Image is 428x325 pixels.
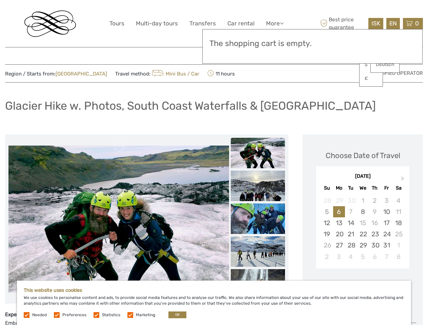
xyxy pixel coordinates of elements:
div: Choose Thursday, November 6th, 2025 [369,251,381,262]
span: Region / Starts from: [5,70,107,78]
button: Next Month [398,175,409,186]
div: Choose Wednesday, October 29th, 2025 [357,240,369,251]
label: Marketing [136,312,155,318]
div: Choose Friday, November 7th, 2025 [381,251,392,262]
h3: The shopping cart is empty. [209,39,415,48]
div: Choose Tuesday, November 4th, 2025 [345,251,357,262]
h5: This website uses cookies [24,287,404,293]
span: Best price guarantee [319,16,367,31]
div: Not available Sunday, September 28th, 2025 [321,195,333,206]
img: 8448d09cb0034d8f8e89cfade4d47872_main_slider.jpeg [8,146,229,292]
div: Choose Tuesday, October 28th, 2025 [345,240,357,251]
img: 8690e746e9224bfa966a69bfe8e333c1_slider_thumbnail.jpeg [231,269,285,300]
div: month 2025-10 [318,195,407,262]
div: Not available Sunday, October 26th, 2025 [321,240,333,251]
div: Choose Monday, October 20th, 2025 [333,229,345,240]
div: Choose Tuesday, October 21st, 2025 [345,229,357,240]
strong: Experience what it is like to stand on a glacier [5,311,114,318]
div: [DATE] [316,173,409,180]
img: 812e0fb4b8d54f7c9f019c55b606ce0e_slider_thumbnail.jpeg [231,171,285,201]
img: Reykjavik Residence [24,10,76,37]
span: Travel method: [115,69,199,78]
a: [GEOGRAPHIC_DATA] [56,71,107,77]
img: c3067d15074a4f9fb6df416d03af69be_slider_thumbnail.jpeg [231,236,285,267]
div: Choose Wednesday, October 22nd, 2025 [357,229,369,240]
a: Deutsch [371,59,399,71]
div: Choose Date of Travel [326,150,400,161]
div: Choose Saturday, November 8th, 2025 [392,251,404,262]
div: Choose Friday, October 17th, 2025 [381,217,392,229]
div: Choose Sunday, October 12th, 2025 [321,217,333,229]
div: Th [369,183,381,193]
div: Choose Wednesday, November 5th, 2025 [357,251,369,262]
div: Tu [345,183,357,193]
div: Not available Sunday, October 5th, 2025 [321,206,333,217]
div: Not available Wednesday, October 15th, 2025 [357,217,369,229]
div: Choose Friday, October 10th, 2025 [381,206,392,217]
div: Not available Saturday, October 25th, 2025 [392,229,404,240]
span: ISK [371,20,380,27]
div: Fr [381,183,392,193]
div: Choose Tuesday, October 14th, 2025 [345,217,357,229]
label: Statistics [102,312,120,318]
div: Not available Monday, September 29th, 2025 [333,195,345,206]
span: 0 [414,20,420,27]
a: Multi-day tours [136,19,178,28]
div: Not available Saturday, October 11th, 2025 [392,206,404,217]
div: Choose Monday, October 13th, 2025 [333,217,345,229]
div: Not available Thursday, October 16th, 2025 [369,217,381,229]
div: Choose Wednesday, October 8th, 2025 [357,206,369,217]
a: Transfers [189,19,216,28]
div: We [357,183,369,193]
div: Not available Saturday, October 4th, 2025 [392,195,404,206]
h1: Glacier Hike w. Photos, South Coast Waterfalls & [GEOGRAPHIC_DATA] [5,99,376,113]
div: Not available Thursday, October 2nd, 2025 [369,195,381,206]
div: Choose Sunday, November 2nd, 2025 [321,251,333,262]
span: 11 hours [207,69,235,78]
div: We use cookies to personalise content and ads, to provide social media features and to analyse ou... [17,281,411,325]
div: Choose Saturday, October 18th, 2025 [392,217,404,229]
a: $ [360,59,383,71]
a: Car rental [227,19,254,28]
a: Tours [109,19,124,28]
div: Mo [333,183,345,193]
div: Choose Friday, October 31st, 2025 [381,240,392,251]
div: Su [321,183,333,193]
div: Choose Sunday, October 19th, 2025 [321,229,333,240]
div: Choose Saturday, November 1st, 2025 [392,240,404,251]
a: £ [360,72,383,85]
div: Choose Monday, October 6th, 2025 [333,206,345,217]
label: Needed [32,312,47,318]
label: Preferences [62,312,86,318]
div: Not available Tuesday, October 7th, 2025 [345,206,357,217]
span: Verified Operator [373,70,423,77]
img: 07e0acb88153475797c687625c05d966_slider_thumbnail.jpeg [231,203,285,234]
div: Choose Thursday, October 30th, 2025 [369,240,381,251]
button: OK [168,311,186,318]
div: Not available Friday, October 3rd, 2025 [381,195,392,206]
div: Choose Thursday, October 23rd, 2025 [369,229,381,240]
a: More [266,19,284,28]
div: Not available Tuesday, September 30th, 2025 [345,195,357,206]
div: Choose Friday, October 24th, 2025 [381,229,392,240]
div: Choose Monday, October 27th, 2025 [333,240,345,251]
a: Mini Bus / Car [150,71,199,77]
div: Not available Wednesday, October 1st, 2025 [357,195,369,206]
div: Sa [392,183,404,193]
div: EN [386,18,400,29]
img: 8448d09cb0034d8f8e89cfade4d47872_slider_thumbnail.jpeg [231,138,285,168]
div: Choose Monday, November 3rd, 2025 [333,251,345,262]
div: Not available Thursday, October 9th, 2025 [369,206,381,217]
